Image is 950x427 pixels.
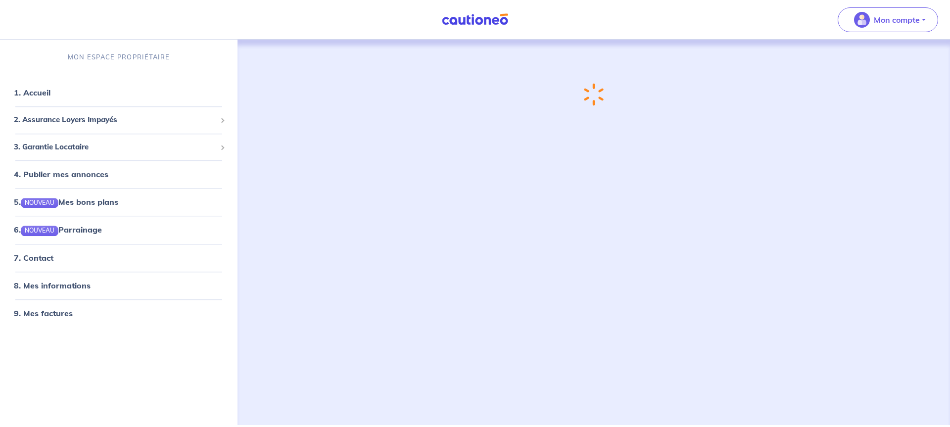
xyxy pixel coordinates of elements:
[14,142,216,153] span: 3. Garantie Locataire
[4,111,234,130] div: 2. Assurance Loyers Impayés
[4,220,234,240] div: 6.NOUVEAUParrainage
[4,303,234,323] div: 9. Mes factures
[4,248,234,268] div: 7. Contact
[14,88,50,98] a: 1. Accueil
[14,115,216,126] span: 2. Assurance Loyers Impayés
[14,197,118,207] a: 5.NOUVEAUMes bons plans
[4,165,234,185] div: 4. Publier mes annonces
[4,83,234,103] div: 1. Accueil
[854,12,870,28] img: illu_account_valid_menu.svg
[14,253,53,263] a: 7. Contact
[68,52,170,62] p: MON ESPACE PROPRIÉTAIRE
[14,225,102,235] a: 6.NOUVEAUParrainage
[14,170,108,180] a: 4. Publier mes annonces
[874,14,920,26] p: Mon compte
[4,276,234,295] div: 8. Mes informations
[4,138,234,157] div: 3. Garantie Locataire
[438,13,512,26] img: Cautioneo
[4,192,234,212] div: 5.NOUVEAUMes bons plans
[584,83,604,106] img: loading-spinner
[838,7,938,32] button: illu_account_valid_menu.svgMon compte
[14,281,91,290] a: 8. Mes informations
[14,308,73,318] a: 9. Mes factures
